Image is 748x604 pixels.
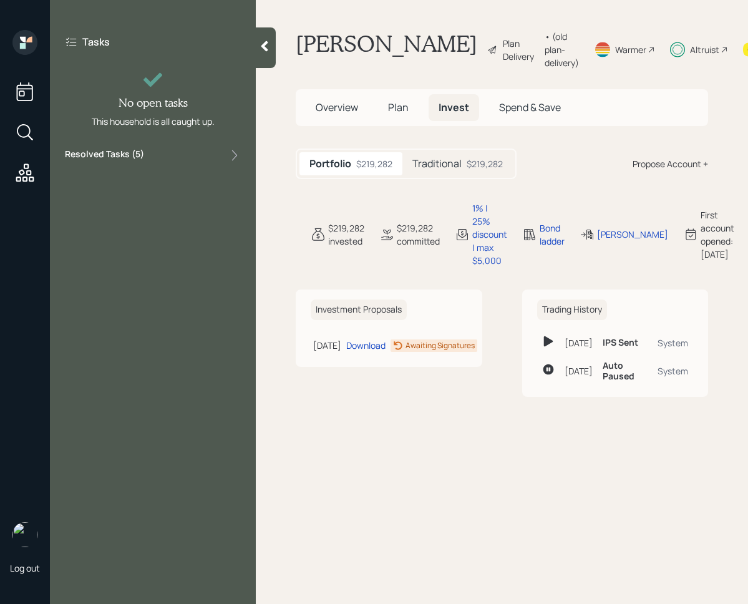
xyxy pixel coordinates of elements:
div: System [658,364,688,377]
h6: Investment Proposals [311,300,407,320]
div: Plan Delivery [503,37,538,63]
span: Plan [388,100,409,114]
div: 1% | 25% discount | max $5,000 [472,202,507,267]
div: • (old plan-delivery) [545,30,579,69]
h5: Portfolio [309,158,351,170]
div: [DATE] [565,364,593,377]
div: Propose Account + [633,157,708,170]
div: $219,282 committed [397,222,440,248]
div: Altruist [690,43,719,56]
div: Bond ladder [540,222,565,248]
div: Log out [10,562,40,574]
span: Spend & Save [499,100,561,114]
h5: Traditional [412,158,462,170]
h4: No open tasks [119,96,188,110]
div: Warmer [615,43,646,56]
div: Download [346,339,386,352]
div: [DATE] [565,336,593,349]
div: This household is all caught up. [92,115,215,128]
span: Overview [316,100,358,114]
img: retirable_logo.png [12,522,37,547]
div: First account opened: [DATE] [701,208,734,261]
div: [DATE] [313,339,341,352]
div: Awaiting Signatures [406,340,475,351]
div: $219,282 invested [328,222,364,248]
h6: Trading History [537,300,607,320]
h1: [PERSON_NAME] [296,30,477,69]
div: System [658,336,688,349]
div: $219,282 [467,157,503,170]
label: Resolved Tasks ( 5 ) [65,148,144,163]
h6: Auto Paused [603,361,648,382]
div: $219,282 [356,157,392,170]
h6: IPS Sent [603,338,638,348]
span: Invest [439,100,469,114]
div: [PERSON_NAME] [597,228,668,241]
label: Tasks [82,35,110,49]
